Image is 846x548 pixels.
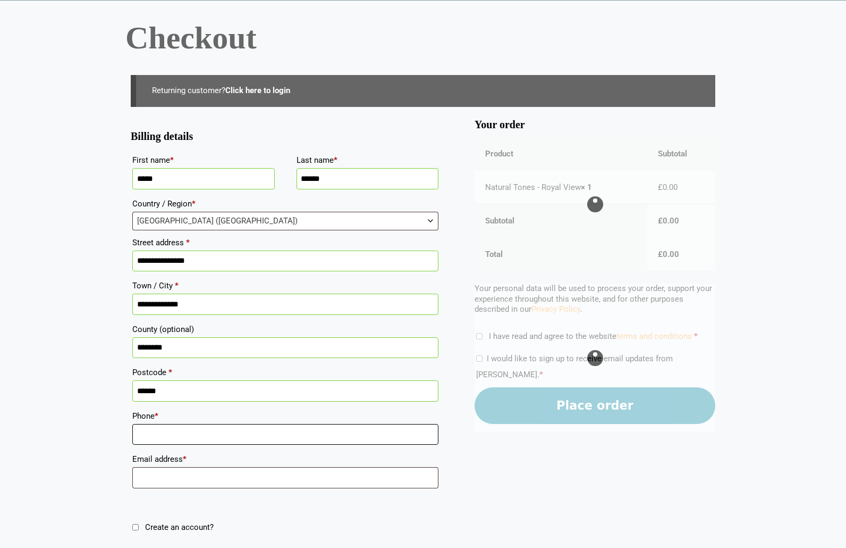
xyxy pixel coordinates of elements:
[132,524,139,530] input: Create an account?
[475,123,715,127] h3: Your order
[131,135,440,139] h3: Billing details
[297,152,439,168] label: Last name
[132,212,438,230] span: Country / Region
[132,196,438,212] label: Country / Region
[132,278,438,294] label: Town / City
[225,86,290,95] a: Click here to login
[131,75,715,107] div: Returning customer?
[125,22,721,54] h1: Checkout
[132,408,438,424] label: Phone
[145,522,214,532] span: Create an account?
[132,451,438,467] label: Email address
[133,212,438,230] span: United Kingdom (UK)
[132,321,438,337] label: County
[159,325,194,334] span: (optional)
[132,364,438,380] label: Postcode
[132,152,275,168] label: First name
[132,235,438,251] label: Street address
